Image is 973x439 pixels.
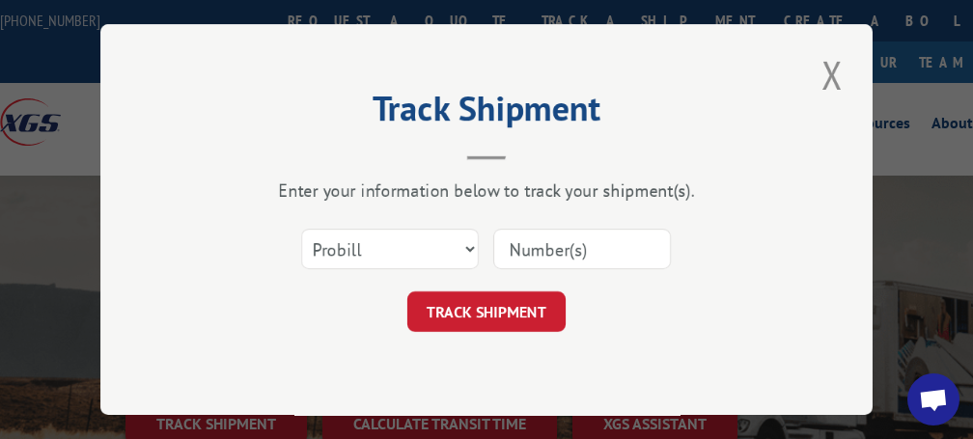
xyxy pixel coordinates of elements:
[197,179,776,202] div: Enter your information below to track your shipment(s).
[493,229,671,269] input: Number(s)
[907,373,959,425] a: Open chat
[816,48,848,101] button: Close modal
[407,291,566,332] button: TRACK SHIPMENT
[197,95,776,131] h2: Track Shipment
